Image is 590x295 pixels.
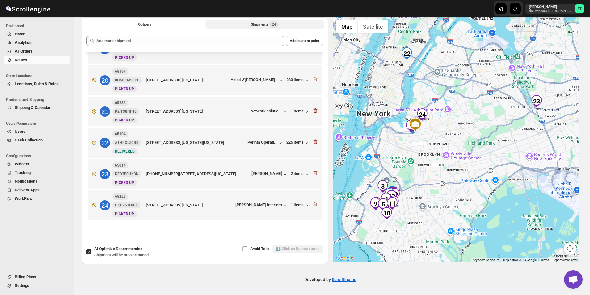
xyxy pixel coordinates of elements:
[231,77,278,82] div: Yeled V'[PERSON_NAME]..
[100,138,110,148] div: 22
[235,202,288,209] button: [PERSON_NAME] Interiors
[94,246,142,251] span: AI Optimize
[4,136,70,145] button: Cash Collection
[290,38,319,43] span: Add custom point
[387,196,400,208] div: 12
[115,212,134,216] span: PICKED UP
[146,140,245,146] div: [STREET_ADDRESS][US_STATE][US_STATE]
[386,190,398,202] div: 13
[530,95,543,107] div: 23
[15,283,29,288] span: Settings
[247,140,278,145] div: Perinta Operati...
[115,132,126,136] b: 65104
[6,73,71,78] span: Store Locations
[82,31,328,226] div: Selected Shipments
[251,21,279,28] div: Shipments
[115,163,126,167] b: 65014
[525,4,584,14] button: User menu
[540,258,549,262] a: Terms (opens in new tab)
[250,246,269,251] span: Avoid Tolls
[15,138,43,142] span: Cash Collection
[564,242,576,255] button: Map camera controls
[15,129,26,134] span: Users
[304,276,356,283] p: Developed by
[529,4,573,9] p: [PERSON_NAME]
[384,188,396,201] div: 15
[503,258,537,262] span: Map data ©2025 Google
[231,77,284,84] button: Yeled V'[PERSON_NAME]..
[529,9,573,13] p: the-vendors-[GEOGRAPHIC_DATA]
[146,171,249,177] div: [PHONE_NUMBER][STREET_ADDRESS][US_STATE]
[115,87,134,91] span: PICKED UP
[5,1,51,16] img: ScrollEngine
[85,20,204,29] button: All Route Options
[4,30,70,38] button: Home
[100,169,110,179] div: 23
[4,47,70,56] button: All Orders
[251,109,288,115] button: Network solutio...
[332,277,356,282] a: ScrollEngine
[291,109,310,115] button: 1 items
[336,20,358,33] button: Show street map
[577,7,582,11] text: ST
[146,202,233,208] div: [STREET_ADDRESS][US_STATE]
[286,140,310,146] button: 226 items
[6,24,71,28] span: Dashboard
[4,168,70,177] button: Tracking
[553,258,577,262] a: Report a map error
[138,22,151,27] span: Options
[15,58,27,62] span: Routes
[389,187,401,199] div: 21
[251,109,282,113] div: Network solutio...
[335,254,355,262] img: Google
[416,108,428,121] div: 24
[15,170,31,175] span: Tracking
[386,186,398,198] div: 18
[100,75,110,85] div: 20
[247,140,284,146] button: Perinta Operati...
[146,77,228,83] div: [STREET_ADDRESS][US_STATE]
[405,120,417,132] div: 2
[15,275,36,279] span: Billing Plans
[377,180,389,193] div: 3
[146,108,248,115] div: [STREET_ADDRESS][US_STATE]
[15,81,59,86] span: Locations, Rules & Rates
[6,121,71,126] span: Users Permissions
[381,207,393,219] div: 10
[386,197,398,210] div: 11
[15,188,40,192] span: Delivery Apps
[4,80,70,88] button: Locations, Rules & Rates
[115,149,135,154] span: DELIVERED
[291,202,310,209] button: 1 items
[4,194,70,203] button: WorkFlow
[291,171,310,177] button: 2 items
[369,197,381,210] div: 9
[15,32,25,36] span: Home
[4,38,70,47] button: Analytics
[115,118,134,122] span: PICKED UP
[4,186,70,194] button: Delivery Apps
[115,55,134,60] span: PICKED UP
[115,101,126,105] b: 65232
[272,22,276,27] span: 24
[286,36,323,46] button: Add custom point
[96,36,284,46] input: Add more shipment
[115,69,126,74] b: 65197
[94,253,149,257] span: Shipment will be auto arranged
[115,171,139,176] span: KFD3E0HK3N
[115,203,138,208] span: HQBZ6JL8BE
[251,171,288,177] button: [PERSON_NAME]
[15,49,33,54] span: All Orders
[4,177,70,186] button: Notifications
[15,162,29,166] span: Widgets
[4,160,70,168] button: Widgets
[4,56,70,64] button: Routes
[564,270,583,289] div: Open chat
[15,196,32,201] span: WorkFlow
[386,187,398,199] div: 20
[335,254,355,262] a: Open this area in Google Maps (opens a new window)
[115,109,137,114] span: P2ITO8NF48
